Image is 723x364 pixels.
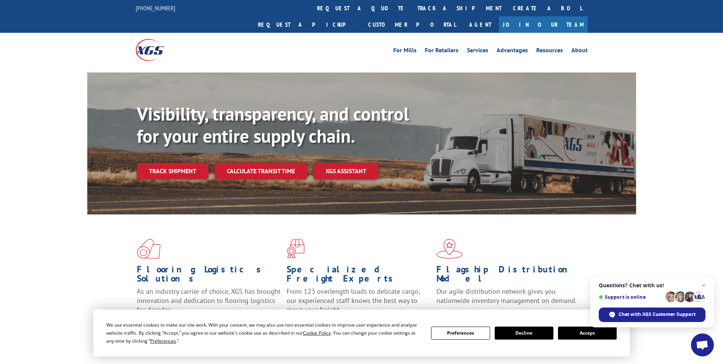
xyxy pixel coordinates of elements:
a: Join Our Team [499,16,588,33]
button: Decline [495,327,553,340]
p: From 123 overlength loads to delicate cargo, our experienced staff knows the best way to move you... [287,287,431,321]
span: Chat with XGS Customer Support [619,311,696,318]
img: xgs-icon-flagship-distribution-model-red [436,239,463,259]
span: Questions? Chat with us! [599,282,705,288]
a: [PHONE_NUMBER] [136,4,175,12]
a: XGS ASSISTANT [313,163,378,179]
a: Request a pickup [252,16,362,33]
span: Cookie Policy [303,330,331,336]
a: Agent [462,16,499,33]
button: Preferences [431,327,490,340]
h1: Flooring Logistics Solutions [137,265,281,287]
div: We use essential cookies to make our site work. With your consent, we may also use non-essential ... [106,321,422,345]
a: Resources [536,47,563,56]
a: Services [467,47,488,56]
a: Open chat [691,333,714,356]
a: Track shipment [137,163,208,179]
b: Visibility, transparency, and control for your entire supply chain. [137,102,409,148]
span: Our agile distribution network gives you nationwide inventory management on demand. [436,287,577,305]
div: Cookie Consent Prompt [93,309,630,356]
h1: Flagship Distribution Model [436,265,580,287]
a: Customer Portal [362,16,462,33]
button: Accept [558,327,617,340]
img: xgs-icon-total-supply-chain-intelligence-red [137,239,160,259]
a: Advantages [497,47,528,56]
a: About [571,47,588,56]
span: Preferences [150,338,176,344]
span: Support is online [599,294,663,300]
a: For Mills [393,47,417,56]
span: As an industry carrier of choice, XGS has brought innovation and dedication to flooring logistics... [137,287,281,314]
img: xgs-icon-focused-on-flooring-red [287,239,305,259]
a: For Retailers [425,47,458,56]
a: Calculate transit time [215,163,307,179]
span: Chat with XGS Customer Support [599,308,705,322]
h1: Specialized Freight Experts [287,265,431,287]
